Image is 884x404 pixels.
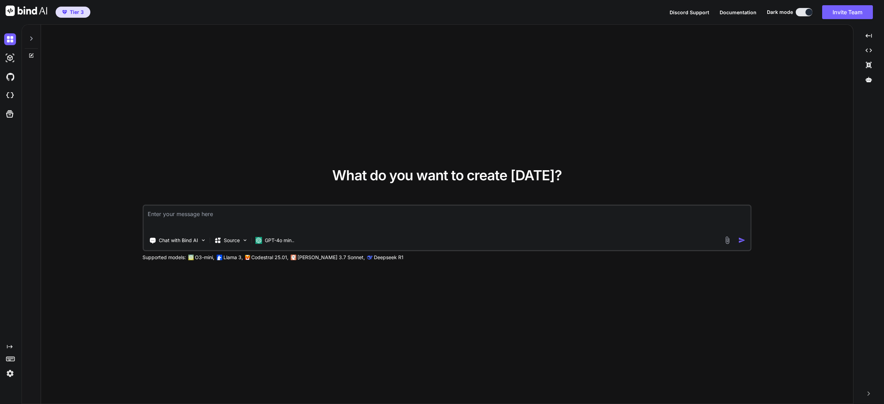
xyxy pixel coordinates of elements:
img: darkAi-studio [4,52,16,64]
img: Pick Models [242,237,248,243]
img: githubDark [4,71,16,83]
span: Discord Support [670,9,709,15]
p: Source [224,237,240,244]
span: Documentation [720,9,756,15]
button: Invite Team [822,5,873,19]
img: settings [4,368,16,379]
img: Llama2 [216,255,222,260]
p: O3-mini, [195,254,214,261]
p: Chat with Bind AI [159,237,198,244]
p: Supported models: [142,254,186,261]
p: Llama 3, [223,254,243,261]
img: cloudideIcon [4,90,16,101]
p: Deepseek R1 [374,254,403,261]
img: icon [738,237,746,244]
img: Bind AI [6,6,47,16]
img: Mistral-AI [245,255,250,260]
img: GPT-4 [188,255,194,260]
img: premium [62,10,67,14]
p: Codestral 25.01, [251,254,288,261]
img: GPT-4o mini [255,237,262,244]
span: Dark mode [767,9,793,16]
span: What do you want to create [DATE]? [332,167,562,184]
button: Documentation [720,9,756,16]
p: [PERSON_NAME] 3.7 Sonnet, [297,254,365,261]
img: attachment [723,236,731,244]
img: claude [367,255,373,260]
img: claude [290,255,296,260]
p: GPT-4o min.. [265,237,294,244]
img: darkChat [4,33,16,45]
span: Tier 3 [70,9,84,16]
button: Discord Support [670,9,709,16]
button: premiumTier 3 [56,7,90,18]
img: Pick Tools [200,237,206,243]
